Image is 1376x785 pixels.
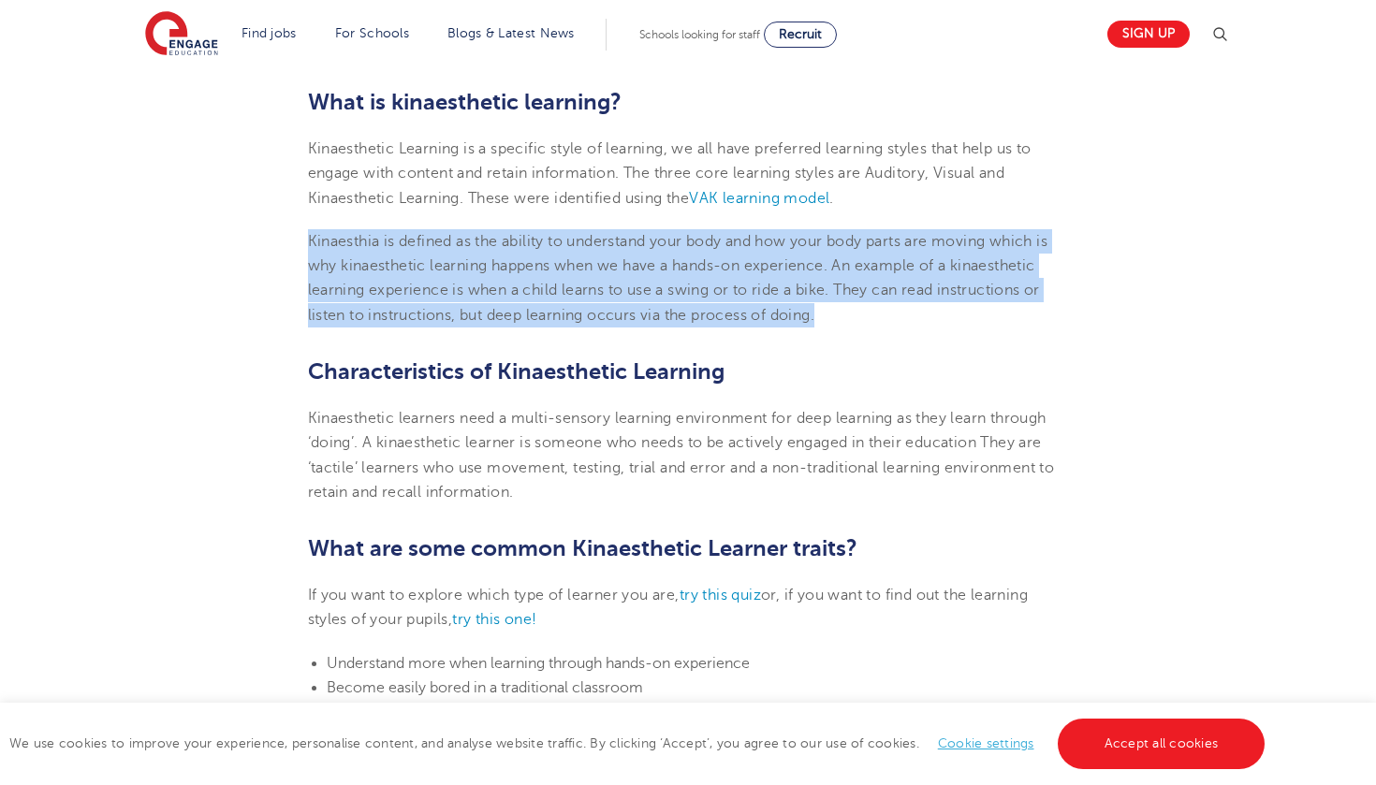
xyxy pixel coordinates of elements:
a: Blogs & Latest News [447,26,575,40]
span: Understand more when learning through hands-on experience [327,655,750,672]
span: Kinaesthetic Learning is a specific style of learning, we all have preferred learning styles that... [308,140,1032,207]
b: Characteristics of Kinaesthetic Learning [308,358,725,385]
a: Find jobs [242,26,297,40]
a: Sign up [1107,21,1190,48]
a: Recruit [764,22,837,48]
a: try this one! [452,611,536,628]
span: inaesthetic learning happens when we have a hands-on experience. An example of a kinaesthetic lea... [308,257,1040,324]
a: For Schools [335,26,409,40]
span: Become easily bored in a traditional classroom [327,679,643,696]
h2: What is kinaesthetic learning? [308,86,1069,118]
span: . [829,190,833,207]
p: If you want to explore which type of learner you are, or, if you want to find out the learning st... [308,583,1069,632]
span: These were identified using the [468,190,689,207]
a: VAK learning model [689,190,829,207]
a: Accept all cookies [1058,719,1266,769]
span: What are some common Kinaesthetic Learner traits? [308,535,857,561]
span: Kinaesthia is defined as the ability to understand your body and how your body parts are moving w... [308,233,1048,274]
a: try this quiz [680,587,761,603]
a: Cookie settings [938,736,1034,750]
span: We use cookies to improve your experience, personalise content, and analyse website traffic. By c... [9,736,1269,750]
span: Schools looking for staff [639,28,760,41]
img: Engage Education [145,11,218,58]
span: Kinaesthetic learners need a multi-sensory learning environment for deep learning as they learn t... [308,410,1055,501]
span: Recruit [779,27,822,41]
